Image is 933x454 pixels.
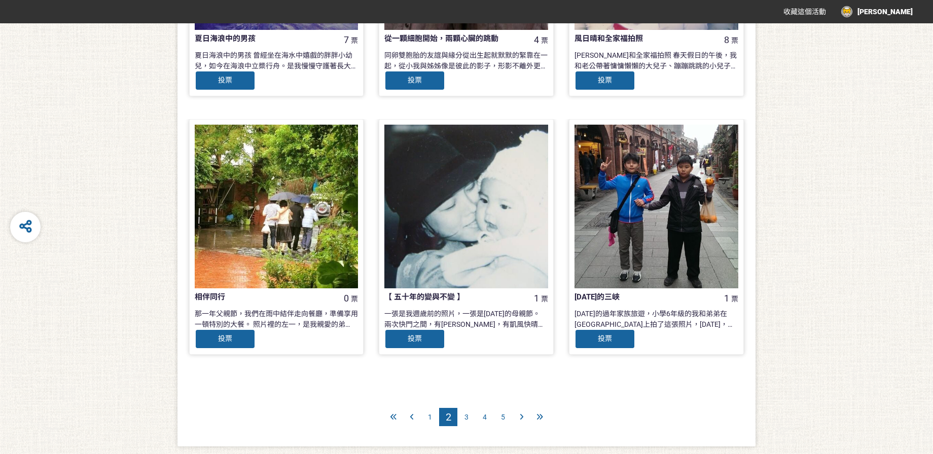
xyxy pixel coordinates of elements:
span: 票 [731,295,738,303]
div: 相伴同行 [195,291,326,303]
span: 0 [344,293,349,304]
div: 夏日海浪中的男孩 [195,33,326,45]
span: 4 [534,34,539,45]
span: 票 [541,36,548,45]
span: 投票 [218,76,232,84]
div: 風日晴和全家福拍照 [575,33,705,45]
span: 投票 [598,76,612,84]
span: 1 [428,413,432,421]
span: 7 [344,34,349,45]
span: 2 [446,411,451,423]
span: 投票 [218,334,232,343]
span: 8 [724,34,729,45]
span: 1 [534,293,539,304]
div: 一張是我週歲前的照片，一張是[DATE]的母親節。 兩次快門之間，有[PERSON_NAME]，有凱風快晴； 曾經呀呀學語的我，已成中年大叔。 照片中， 變的是滄海桑田，變的是物換星移； 變的是... [384,309,548,329]
span: 票 [731,36,738,45]
span: 投票 [408,76,422,84]
span: 4 [483,413,487,421]
div: 那一年父親節，我們在雨中結伴走向餐廳，準備享用一頓特別的大餐。 照片裡的左一，是我親愛的弟弟，他與腦瘤奮戰過後離開了我們；左二是媽媽，左三是我，左四是爺爺，他也在不久後離開。 那天的雨很溫柔，把... [195,309,358,329]
div: [DATE]的過年家族旅遊，小學6年級的我和弟弟在[GEOGRAPHIC_DATA]上拍了這張照片，[DATE]，一家人再次回到了沒什麼改變的[GEOGRAPHIC_DATA]，拍攝復刻照片，時... [575,309,738,329]
a: 【 五十年的變與不變 】1票一張是我週歲前的照片，一張是[DATE]的母親節。 兩次快門之間，有[PERSON_NAME]，有凱風快晴； 曾經呀呀學語的我，已成中年大叔。 照片中， 變的是滄海桑... [379,119,554,355]
div: 【 五十年的變與不變 】 [384,291,515,303]
div: 從一顆細胞開始，兩顆心臟的跳動 [384,33,515,45]
span: 1 [724,293,729,304]
div: [PERSON_NAME]和全家福拍照 春天假日的午後，我和老公帶著慵慵懶懶的大兒子、蹦蹦跳跳的小兒子來到公園。 [DATE][DATE]，兄弟倆已人[PERSON_NAME]。4人行再次拍下幸... [575,50,738,70]
span: 票 [351,36,358,45]
div: 同卵雙胞胎的友誼與緣分從出生起就默默的緊靠在一起，從小我與姊姊像是彼此的影子，形影不離外更是彼此生活中最好的朋友，上學時也刻意同班只為黏在一塊；而自小時候開始總是有非常多照片不約而同的比YA、畫... [384,50,548,70]
span: 投票 [598,334,612,343]
span: 3 [464,413,469,421]
span: 投票 [408,334,422,343]
a: 相伴同行0票那一年父親節，我們在雨中結伴走向餐廳，準備享用一頓特別的大餐。 照片裡的左一，是我親愛的弟弟，他與腦瘤奮戰過後離開了我們；左二是媽媽，左三是我，左四是爺爺，他也在不久後離開。 那天的... [189,119,364,355]
span: 票 [541,295,548,303]
a: [DATE]的三峽1票[DATE]的過年家族旅遊，小學6年級的我和弟弟在[GEOGRAPHIC_DATA]上拍了這張照片，[DATE]，一家人再次回到了沒什麼改變的[GEOGRAPHIC_DAT... [569,119,744,355]
div: [DATE]的三峽 [575,291,705,303]
span: 收藏這個活動 [783,8,826,16]
span: 5 [501,413,505,421]
span: 票 [351,295,358,303]
div: 夏日海浪中的男孩 曾經坐在海水中嬉戲的胖胖小幼兒，如今在海浪中立槳行舟。是我慢慢守護著長大的兒子。 時光荏苒飛馳，歲月彷彿長了翅。一歲多的小寶寶長成19歲的青年。 他學會了游泳、衝浪、立槳。喜歡... [195,50,358,70]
